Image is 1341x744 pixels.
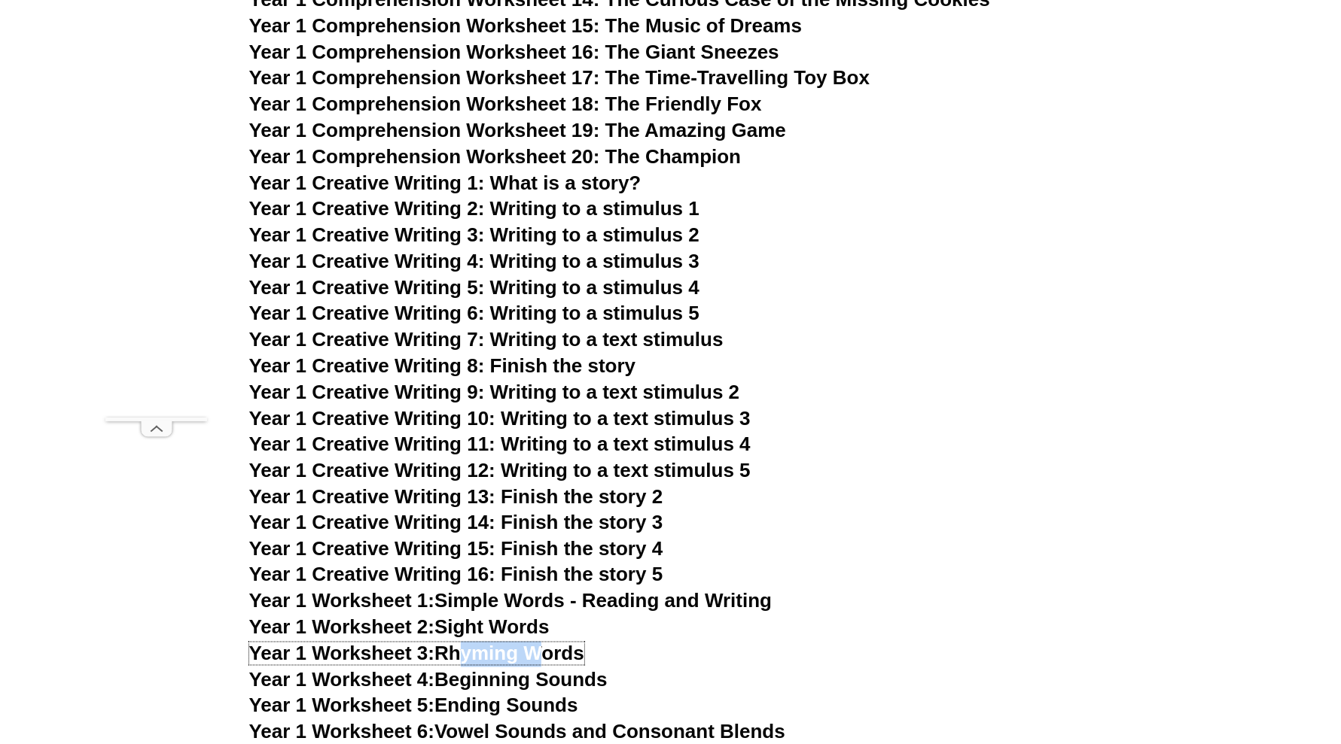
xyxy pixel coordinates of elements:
[249,223,699,246] a: Year 1 Creative Writing 3: Writing to a stimulus 2
[249,197,699,220] a: Year 1 Creative Writing 2: Writing to a stimulus 1
[249,172,642,194] a: Year 1 Creative Writing 1: What is a story?
[249,694,435,717] span: Year 1 Worksheet 5:
[249,145,742,168] a: Year 1 Comprehension Worksheet 20: The Champion
[1090,574,1341,744] iframe: Chat Widget
[249,669,608,691] a: Year 1 Worksheet 4:Beginning Sounds
[105,37,207,418] iframe: Advertisement
[249,669,435,691] span: Year 1 Worksheet 4:
[249,41,779,63] a: Year 1 Comprehension Worksheet 16: The Giant Sneezes
[249,93,762,115] a: Year 1 Comprehension Worksheet 18: The Friendly Fox
[249,642,435,665] span: Year 1 Worksheet 3:
[249,642,584,665] a: Year 1 Worksheet 3:Rhyming Words
[249,590,773,612] a: Year 1 Worksheet 1:Simple Words - Reading and Writing
[249,66,870,89] a: Year 1 Comprehension Worksheet 17: The Time-Travelling Toy Box
[249,563,663,586] a: Year 1 Creative Writing 16: Finish the story 5
[249,381,740,403] a: Year 1 Creative Writing 9: Writing to a text stimulus 2
[249,302,699,324] a: Year 1 Creative Writing 6: Writing to a stimulus 5
[249,485,663,508] a: Year 1 Creative Writing 13: Finish the story 2
[249,721,435,743] span: Year 1 Worksheet 6:
[249,512,663,534] a: Year 1 Creative Writing 14: Finish the story 3
[249,538,663,560] a: Year 1 Creative Writing 15: Finish the story 4
[249,407,751,430] a: Year 1 Creative Writing 10: Writing to a text stimulus 3
[249,694,578,717] a: Year 1 Worksheet 5:Ending Sounds
[249,354,636,377] a: Year 1 Creative Writing 8: Finish the story
[249,590,435,612] span: Year 1 Worksheet 1:
[249,616,550,639] a: Year 1 Worksheet 2:Sight Words
[249,119,786,141] a: Year 1 Comprehension Worksheet 19: The Amazing Game
[249,250,699,272] a: Year 1 Creative Writing 4: Writing to a stimulus 3
[249,459,751,481] a: Year 1 Creative Writing 12: Writing to a text stimulus 5
[249,328,724,351] a: Year 1 Creative Writing 7: Writing to a text stimulus
[249,433,751,455] a: Year 1 Creative Writing 11: Writing to a text stimulus 4
[249,721,785,743] a: Year 1 Worksheet 6:Vowel Sounds and Consonant Blends
[249,276,699,299] a: Year 1 Creative Writing 5: Writing to a stimulus 4
[249,14,803,37] a: Year 1 Comprehension Worksheet 15: The Music of Dreams
[249,616,435,639] span: Year 1 Worksheet 2:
